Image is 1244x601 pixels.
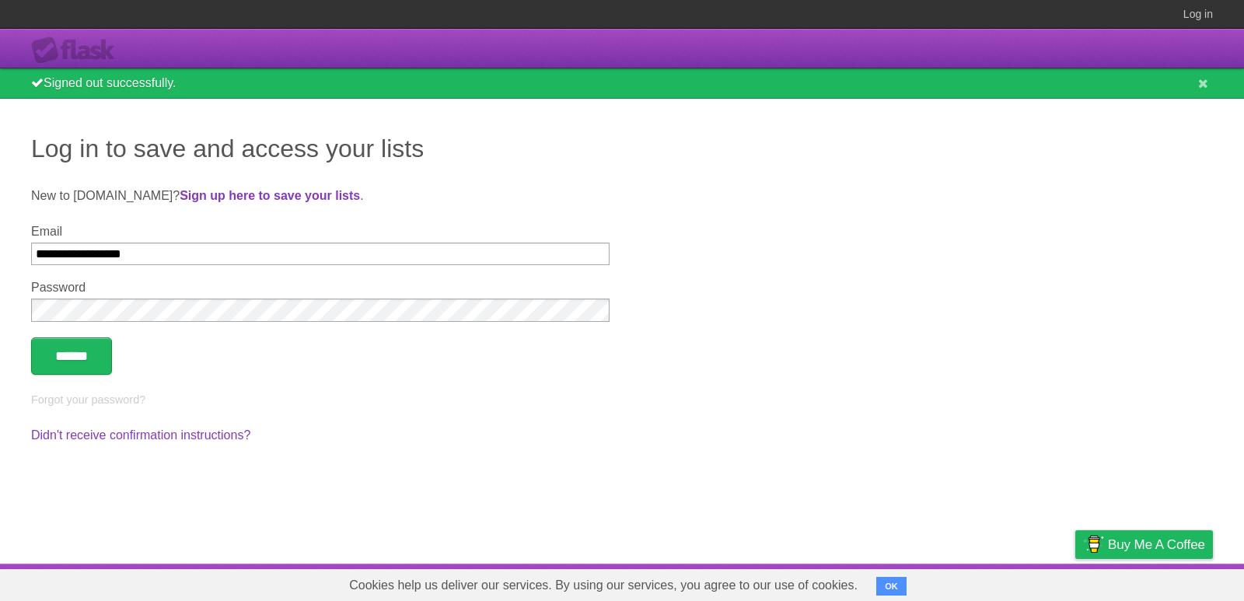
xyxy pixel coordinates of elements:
a: Terms [1002,568,1036,597]
a: Sign up here to save your lists [180,189,360,202]
a: Buy me a coffee [1075,530,1213,559]
a: Developers [920,568,983,597]
span: Cookies help us deliver our services. By using our services, you agree to our use of cookies. [334,570,873,601]
button: OK [876,577,907,596]
a: Privacy [1055,568,1095,597]
span: Buy me a coffee [1108,531,1205,558]
a: Didn't receive confirmation instructions? [31,428,250,442]
img: Buy me a coffee [1083,531,1104,557]
a: About [868,568,901,597]
h1: Log in to save and access your lists [31,130,1213,167]
label: Password [31,281,610,295]
a: Suggest a feature [1115,568,1213,597]
p: New to [DOMAIN_NAME]? . [31,187,1213,205]
div: Flask [31,37,124,65]
label: Email [31,225,610,239]
a: Forgot your password? [31,393,145,406]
